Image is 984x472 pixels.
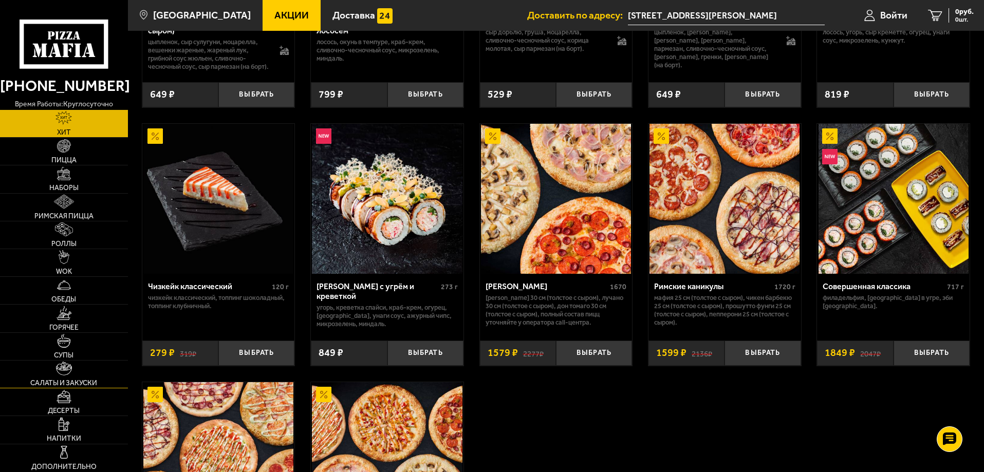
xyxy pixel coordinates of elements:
[218,341,294,366] button: Выбрать
[218,82,294,107] button: Выбрать
[316,128,331,144] img: Новинка
[486,28,607,53] p: сыр дорблю, груша, моцарелла, сливочно-чесночный соус, корица молотая, сыр пармезан (на борт).
[825,348,855,358] span: 1849 ₽
[319,348,343,358] span: 849 ₽
[488,89,512,100] span: 529 ₽
[654,128,669,144] img: Акционный
[311,124,463,274] a: НовинкаРолл Калипсо с угрём и креветкой
[556,341,632,366] button: Выбрать
[486,281,608,291] div: [PERSON_NAME]
[654,294,795,327] p: Мафия 25 см (толстое с сыром), Чикен Барбекю 25 см (толстое с сыром), Прошутто Фунги 25 см (толст...
[377,8,393,24] img: 15daf4d41897b9f0e9f617042186c801.svg
[387,82,463,107] button: Выбрать
[486,294,627,327] p: [PERSON_NAME] 30 см (толстое с сыром), Лучано 30 см (толстое с сыром), Дон Томаго 30 см (толстое ...
[860,348,881,358] s: 2047 ₽
[143,124,293,274] img: Чизкейк классический
[316,387,331,402] img: Акционный
[48,407,80,414] span: Десерты
[628,6,825,25] span: улица Руднева, 19к1
[656,348,686,358] span: 1599 ₽
[47,435,81,442] span: Напитки
[148,38,270,71] p: цыпленок, сыр сулугуни, моцарелла, вешенки жареные, жареный лук, грибной соус Жюльен, сливочно-че...
[656,89,681,100] span: 649 ₽
[147,128,163,144] img: Акционный
[654,28,776,69] p: цыпленок, [PERSON_NAME], [PERSON_NAME], [PERSON_NAME], пармезан, сливочно-чесночный соус, [PERSON...
[648,124,801,274] a: АкционныйРимские каникулы
[54,352,73,359] span: Супы
[880,10,907,20] span: Войти
[822,128,838,144] img: Акционный
[30,380,97,387] span: Салаты и закуски
[319,89,343,100] span: 799 ₽
[148,281,270,291] div: Чизкейк классический
[894,341,970,366] button: Выбрать
[56,268,72,275] span: WOK
[823,28,964,45] p: лосось, угорь, Сыр креметте, огурец, унаги соус, микрозелень, кунжут.
[317,38,458,63] p: лосось, окунь в темпуре, краб-крем, сливочно-чесночный соус, микрозелень, миндаль.
[894,82,970,107] button: Выбрать
[628,6,825,25] input: Ваш адрес доставки
[819,124,969,274] img: Совершенная классика
[955,16,974,23] span: 0 шт.
[147,387,163,402] img: Акционный
[387,341,463,366] button: Выбрать
[148,294,289,310] p: Чизкейк классический, топпинг шоколадный, топпинг клубничный.
[774,282,795,291] span: 1720 г
[150,348,175,358] span: 279 ₽
[272,282,289,291] span: 120 г
[556,82,632,107] button: Выбрать
[142,124,295,274] a: АкционныйЧизкейк классический
[153,10,251,20] span: [GEOGRAPHIC_DATA]
[332,10,375,20] span: Доставка
[51,240,77,248] span: Роллы
[317,281,438,301] div: [PERSON_NAME] с угрём и креветкой
[49,324,79,331] span: Горячее
[817,124,970,274] a: АкционныйНовинкаСовершенная классика
[955,8,974,15] span: 0 руб.
[31,463,97,470] span: Дополнительно
[725,82,801,107] button: Выбрать
[480,124,633,274] a: АкционныйХет Трик
[180,348,196,358] s: 319 ₽
[947,282,964,291] span: 717 г
[57,129,71,136] span: Хит
[150,89,175,100] span: 649 ₽
[823,294,964,310] p: Филадельфия, [GEOGRAPHIC_DATA] в угре, Эби [GEOGRAPHIC_DATA].
[49,184,79,192] span: Наборы
[523,348,544,358] s: 2277 ₽
[485,128,500,144] img: Акционный
[725,341,801,366] button: Выбрать
[481,124,631,274] img: Хет Трик
[488,348,518,358] span: 1579 ₽
[649,124,800,274] img: Римские каникулы
[654,281,772,291] div: Римские каникулы
[823,281,944,291] div: Совершенная классика
[312,124,462,274] img: Ролл Калипсо с угрём и креветкой
[317,304,458,328] p: угорь, креветка спайси, краб-крем, огурец, [GEOGRAPHIC_DATA], унаги соус, ажурный чипс, микрозеле...
[34,213,94,220] span: Римская пицца
[274,10,309,20] span: Акции
[527,10,628,20] span: Доставить по адресу:
[692,348,712,358] s: 2136 ₽
[441,282,458,291] span: 273 г
[825,89,849,100] span: 819 ₽
[51,157,77,164] span: Пицца
[51,296,76,303] span: Обеды
[822,149,838,164] img: Новинка
[610,282,626,291] span: 1670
